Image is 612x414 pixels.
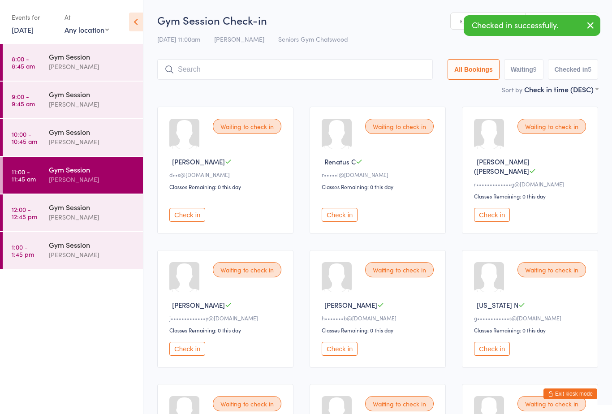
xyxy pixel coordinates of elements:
div: h•••••••b@[DOMAIN_NAME] [322,314,436,322]
div: Classes Remaining: 0 this day [322,326,436,334]
div: [PERSON_NAME] [49,61,135,72]
span: [US_STATE] N [477,300,518,310]
a: 12:00 -12:45 pmGym Session[PERSON_NAME] [3,194,143,231]
div: Waiting to check in [365,262,434,277]
div: Classes Remaining: 0 this day [474,326,589,334]
button: Check in [169,342,205,356]
div: Waiting to check in [213,396,281,411]
div: d••s@[DOMAIN_NAME] [169,171,284,178]
div: r•••••••••••••g@[DOMAIN_NAME] [474,180,589,188]
div: Waiting to check in [365,396,434,411]
div: Waiting to check in [517,119,586,134]
div: Any location [65,25,109,34]
div: Events for [12,10,56,25]
button: Check in [322,342,358,356]
time: 9:00 - 9:45 am [12,93,35,107]
time: 1:00 - 1:45 pm [12,243,34,258]
div: Gym Session [49,89,135,99]
div: [PERSON_NAME] [49,137,135,147]
a: 10:00 -10:45 amGym Session[PERSON_NAME] [3,119,143,156]
button: Exit kiosk mode [543,388,597,399]
div: Classes Remaining: 0 this day [169,326,284,334]
div: Gym Session [49,127,135,137]
div: Checked in successfully. [464,15,600,36]
div: Gym Session [49,164,135,174]
div: Gym Session [49,202,135,212]
a: [DATE] [12,25,34,34]
div: Gym Session [49,240,135,250]
div: Waiting to check in [213,119,281,134]
time: 8:00 - 8:45 am [12,55,35,69]
span: [PERSON_NAME] [214,34,264,43]
div: Classes Remaining: 0 this day [169,183,284,190]
span: [PERSON_NAME] [172,300,225,310]
button: Check in [169,208,205,222]
div: 5 [588,66,591,73]
button: Waiting9 [504,59,543,80]
span: Seniors Gym Chatswood [278,34,348,43]
time: 12:00 - 12:45 pm [12,206,37,220]
div: Waiting to check in [517,396,586,411]
a: 9:00 -9:45 amGym Session[PERSON_NAME] [3,82,143,118]
span: Renatus C [324,157,356,166]
div: Check in time (DESC) [524,84,598,94]
div: Waiting to check in [517,262,586,277]
button: Checked in5 [548,59,599,80]
div: Classes Remaining: 0 this day [322,183,436,190]
time: 11:00 - 11:45 am [12,168,36,182]
span: [DATE] 11:00am [157,34,200,43]
div: [PERSON_NAME] [49,174,135,185]
time: 10:00 - 10:45 am [12,130,37,145]
button: Check in [322,208,358,222]
div: At [65,10,109,25]
a: 11:00 -11:45 amGym Session[PERSON_NAME] [3,157,143,194]
div: [PERSON_NAME] [49,99,135,109]
div: [PERSON_NAME] [49,250,135,260]
button: Check in [474,342,510,356]
div: j•••••••••••••y@[DOMAIN_NAME] [169,314,284,322]
input: Search [157,59,433,80]
a: 1:00 -1:45 pmGym Session[PERSON_NAME] [3,232,143,269]
div: r•••••i@[DOMAIN_NAME] [322,171,436,178]
div: [PERSON_NAME] [49,212,135,222]
div: Gym Session [49,52,135,61]
a: 8:00 -8:45 amGym Session[PERSON_NAME] [3,44,143,81]
div: Classes Remaining: 0 this day [474,192,589,200]
span: [PERSON_NAME] [172,157,225,166]
span: [PERSON_NAME] [324,300,377,310]
h2: Gym Session Check-in [157,13,598,27]
button: All Bookings [448,59,500,80]
div: Waiting to check in [365,119,434,134]
label: Sort by [502,85,522,94]
div: g••••••••••••s@[DOMAIN_NAME] [474,314,589,322]
div: Waiting to check in [213,262,281,277]
button: Check in [474,208,510,222]
div: 9 [533,66,537,73]
span: [PERSON_NAME] ([PERSON_NAME] [474,157,530,176]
